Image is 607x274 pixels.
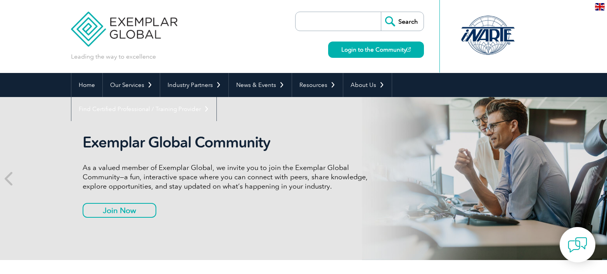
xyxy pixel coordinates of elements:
a: News & Events [229,73,292,97]
img: open_square.png [406,47,411,52]
a: Login to the Community [328,42,424,58]
a: Find Certified Professional / Training Provider [71,97,216,121]
a: Home [71,73,102,97]
img: en [595,3,605,10]
a: Join Now [83,203,156,218]
input: Search [381,12,424,31]
a: Resources [292,73,343,97]
a: About Us [343,73,392,97]
p: Leading the way to excellence [71,52,156,61]
h2: Exemplar Global Community [83,134,374,151]
p: As a valued member of Exemplar Global, we invite you to join the Exemplar Global Community—a fun,... [83,163,374,191]
a: Our Services [103,73,160,97]
img: contact-chat.png [568,235,587,255]
a: Industry Partners [160,73,228,97]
